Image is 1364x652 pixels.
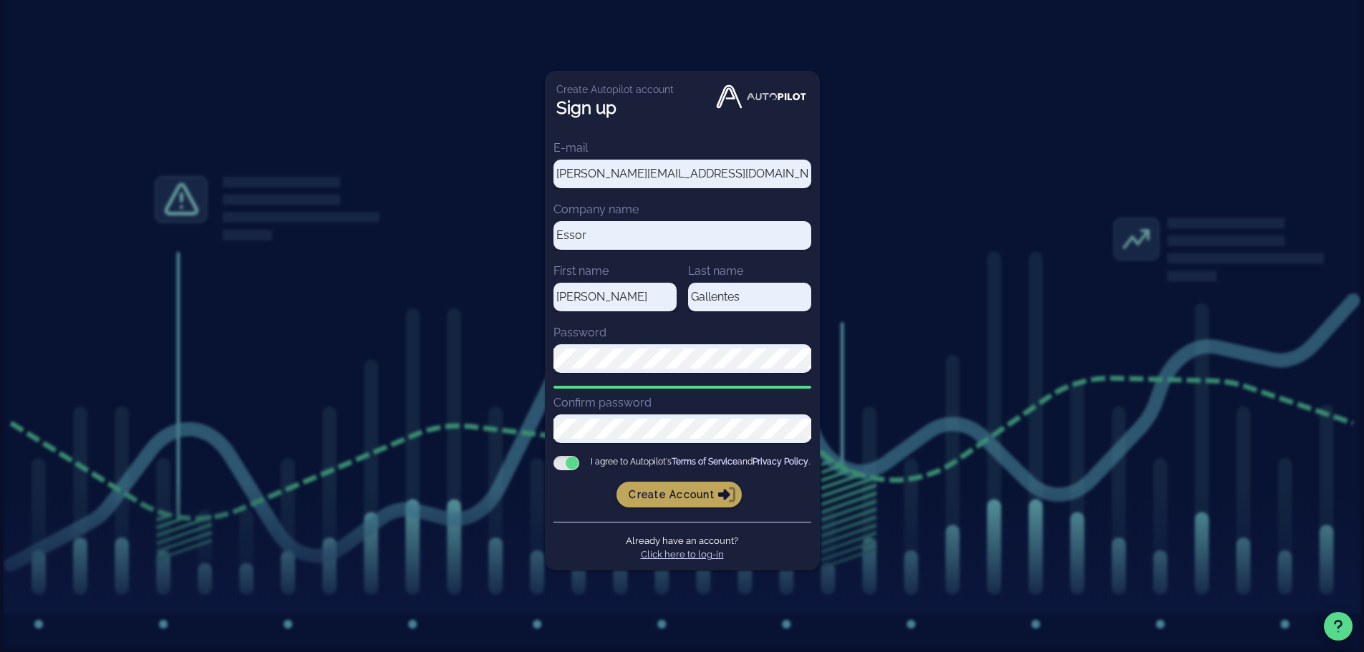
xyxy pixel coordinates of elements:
p: Create Autopilot account [556,82,674,97]
label: Company name [553,203,639,216]
label: Confirm password [553,396,652,409]
span: I agree to Autopilot's and . [591,456,810,470]
label: Last name [688,264,743,278]
label: First name [553,264,609,278]
label: Password [553,326,606,339]
a: Terms of Service [672,457,737,467]
button: Support [1324,612,1353,641]
span: Create account [628,488,730,501]
button: Create account [616,482,742,507]
img: Autopilot [714,82,808,111]
a: Click here to log-in [641,549,724,560]
label: E-mail [553,141,588,155]
a: Privacy Policy [753,457,808,467]
h1: Sign up [556,97,674,120]
div: Already have an account? [553,522,811,562]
